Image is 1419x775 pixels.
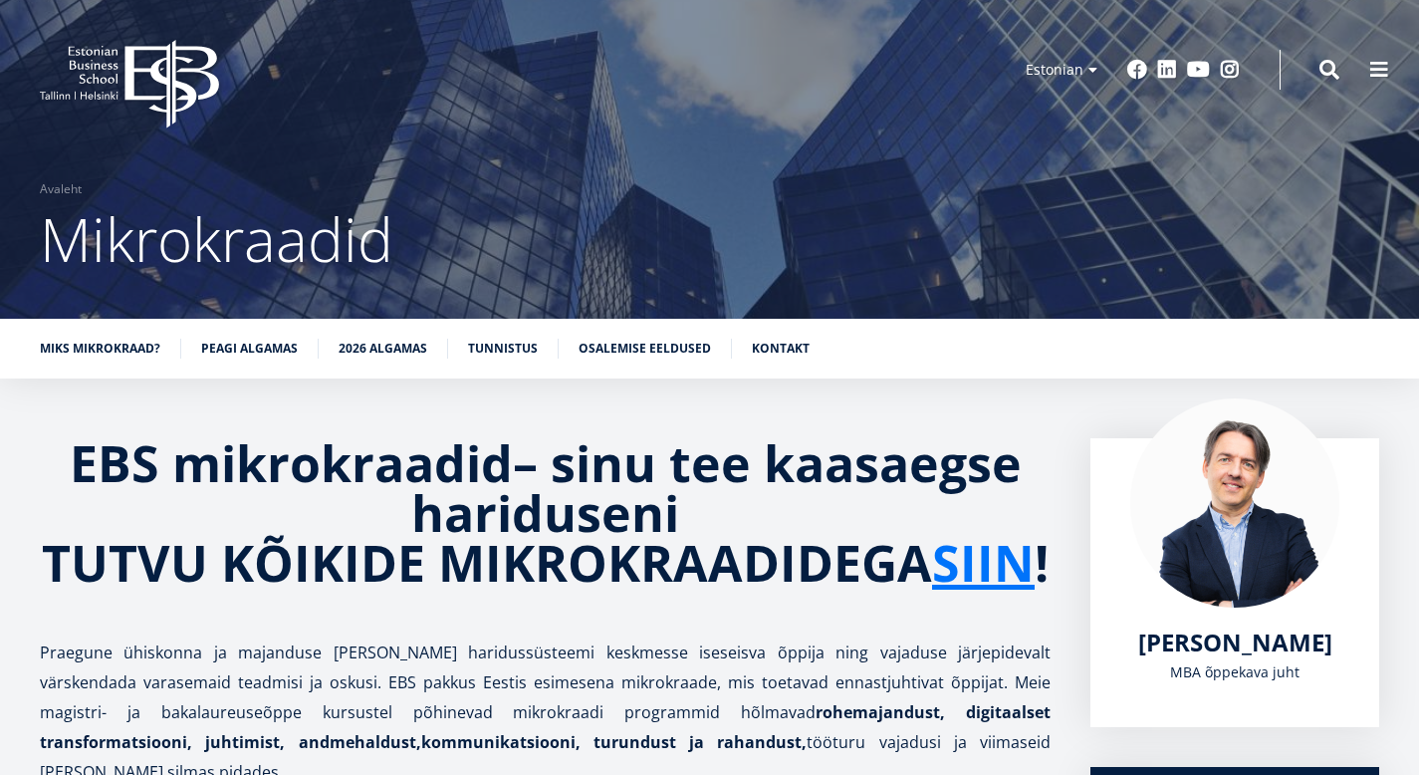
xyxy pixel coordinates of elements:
a: SIIN [932,538,1035,588]
a: Linkedin [1157,60,1177,80]
a: Peagi algamas [201,339,298,359]
a: Instagram [1220,60,1240,80]
a: Miks mikrokraad? [40,339,160,359]
strong: EBS mikrokraadid [70,429,513,497]
strong: – [513,429,538,497]
a: Facebook [1127,60,1147,80]
a: [PERSON_NAME] [1138,628,1332,657]
a: Kontakt [752,339,810,359]
span: Mikrokraadid [40,198,393,280]
span: [PERSON_NAME] [1138,626,1332,658]
strong: kommunikatsiooni, turundust ja rahandust, [421,731,808,753]
a: Avaleht [40,179,82,199]
div: MBA õppekava juht [1130,657,1339,687]
a: Osalemise eeldused [579,339,711,359]
img: Marko Rillo [1130,398,1339,608]
a: 2026 algamas [339,339,427,359]
a: Youtube [1187,60,1210,80]
strong: sinu tee kaasaegse hariduseni TUTVU KÕIKIDE MIKROKRAADIDEGA ! [42,429,1049,597]
a: Tunnistus [468,339,538,359]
